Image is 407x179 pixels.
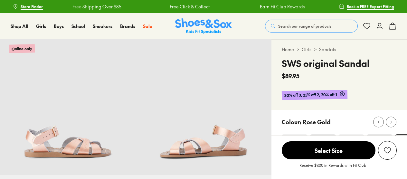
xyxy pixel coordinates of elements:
[299,162,366,174] p: Receive $9.00 in Rewards with Fit Club
[54,23,64,29] span: Boys
[93,23,112,29] span: Sneakers
[282,141,375,160] button: Select Size
[71,23,85,30] a: School
[282,141,375,159] span: Select Size
[339,1,394,12] a: Book a FREE Expert Fitting
[378,141,397,160] button: Add to Wishlist
[93,23,112,30] a: Sneakers
[9,44,35,53] p: Online only
[120,23,135,30] a: Brands
[260,3,305,10] a: Earn Fit Club Rewards
[282,46,397,53] div: > >
[338,134,364,160] img: 4-561186_1
[169,3,209,10] a: Free Click & Collect
[143,23,152,30] a: Sale
[282,71,299,80] span: $89.95
[282,46,294,53] a: Home
[278,23,331,29] span: Search our range of products
[11,23,28,29] span: Shop All
[302,46,311,53] a: Girls
[72,3,121,10] a: Free Shipping Over $85
[175,18,232,34] a: Shoes & Sox
[265,20,358,33] button: Search our range of products
[303,118,331,126] p: Rose Gold
[36,23,46,29] span: Girls
[282,118,301,126] p: Colour:
[11,23,28,30] a: Shop All
[319,46,336,53] a: Sandals
[13,1,43,12] a: Store Finder
[347,4,394,9] span: Book a FREE Expert Fitting
[367,134,393,160] img: 5_1
[282,57,370,70] h4: SWS original Sandal
[136,39,271,175] img: 6_1
[143,23,152,29] span: Sale
[282,134,308,160] img: 4-517172_1
[54,23,64,30] a: Boys
[310,134,336,160] img: 5_1
[71,23,85,29] span: School
[120,23,135,29] span: Brands
[36,23,46,30] a: Girls
[21,4,43,9] span: Store Finder
[284,91,337,99] span: 30% off 3, 25% off 2, 20% off 1
[175,18,232,34] img: SNS_Logo_Responsive.svg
